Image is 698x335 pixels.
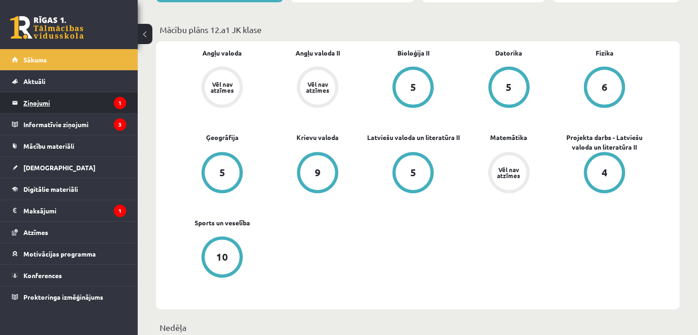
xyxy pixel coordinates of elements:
[174,152,270,195] a: 5
[12,92,126,113] a: Ziņojumi1
[410,167,416,178] div: 5
[114,97,126,109] i: 1
[23,228,48,236] span: Atzīmes
[12,200,126,221] a: Maksājumi1
[23,142,74,150] span: Mācību materiāli
[23,56,47,64] span: Sākums
[23,92,126,113] legend: Ziņojumi
[209,81,235,93] div: Vēl nav atzīmes
[12,157,126,178] a: [DEMOGRAPHIC_DATA]
[595,48,613,58] a: Fizika
[160,23,676,36] p: Mācību plāns 12.a1 JK klase
[461,152,557,195] a: Vēl nav atzīmes
[12,71,126,92] a: Aktuāli
[367,133,459,142] a: Latviešu valoda un literatūra II
[397,48,429,58] a: Bioloģija II
[12,265,126,286] a: Konferences
[12,114,126,135] a: Informatīvie ziņojumi3
[601,167,607,178] div: 4
[23,200,126,221] legend: Maksājumi
[10,16,84,39] a: Rīgas 1. Tālmācības vidusskola
[23,77,45,85] span: Aktuāli
[305,81,330,93] div: Vēl nav atzīmes
[315,167,321,178] div: 9
[296,48,340,58] a: Angļu valoda II
[23,271,62,279] span: Konferences
[23,185,78,193] span: Digitālie materiāli
[219,167,225,178] div: 5
[216,252,228,262] div: 10
[23,250,96,258] span: Motivācijas programma
[496,167,522,179] div: Vēl nav atzīmes
[160,321,676,334] p: Nedēļa
[23,293,103,301] span: Proktoringa izmēģinājums
[365,67,461,110] a: 5
[557,133,652,152] a: Projekta darbs - Latviešu valoda un literatūra II
[506,82,512,92] div: 5
[12,243,126,264] a: Motivācijas programma
[12,49,126,70] a: Sākums
[495,48,522,58] a: Datorika
[195,218,250,228] a: Sports un veselība
[12,286,126,307] a: Proktoringa izmēģinājums
[410,82,416,92] div: 5
[12,222,126,243] a: Atzīmes
[202,48,242,58] a: Angļu valoda
[12,179,126,200] a: Digitālie materiāli
[270,67,365,110] a: Vēl nav atzīmes
[114,118,126,131] i: 3
[174,236,270,279] a: 10
[365,152,461,195] a: 5
[461,67,557,110] a: 5
[206,133,239,142] a: Ģeogrāfija
[270,152,365,195] a: 9
[23,114,126,135] legend: Informatīvie ziņojumi
[23,163,95,172] span: [DEMOGRAPHIC_DATA]
[114,205,126,217] i: 1
[174,67,270,110] a: Vēl nav atzīmes
[296,133,339,142] a: Krievu valoda
[12,135,126,156] a: Mācību materiāli
[557,67,652,110] a: 6
[557,152,652,195] a: 4
[601,82,607,92] div: 6
[490,133,527,142] a: Matemātika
